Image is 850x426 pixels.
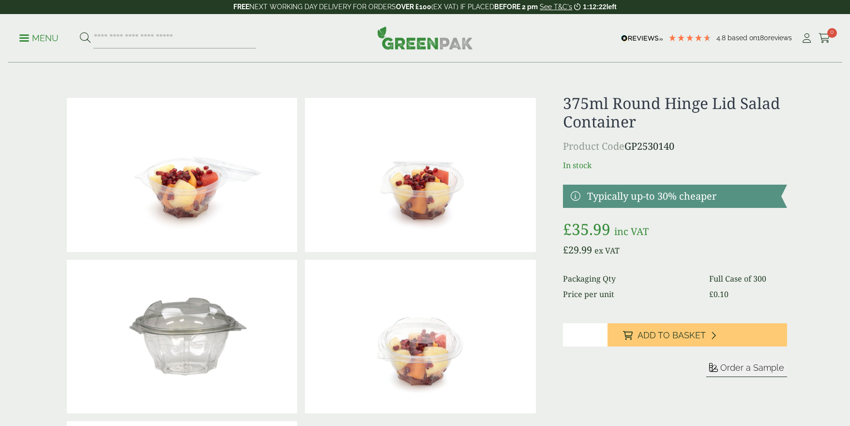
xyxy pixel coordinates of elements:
span: £ [563,243,568,256]
span: £ [709,289,713,300]
p: In stock [563,159,787,171]
dt: Price per unit [563,288,698,300]
span: Order a Sample [720,363,784,373]
span: 4.8 [716,34,728,42]
img: REVIEWS.io [621,35,663,42]
strong: OVER £100 [396,3,431,11]
button: Order a Sample [706,362,787,377]
a: Menu [19,32,59,42]
span: 180 [757,34,768,42]
a: 0 [819,31,831,46]
button: Add to Basket [607,323,787,347]
p: GP2530140 [563,139,787,154]
span: ex VAT [594,245,620,256]
strong: FREE [233,3,249,11]
a: See T&C's [540,3,572,11]
dd: Full Case of 300 [709,273,787,284]
span: left [607,3,617,11]
div: 4.78 Stars [668,33,712,42]
img: 375ml Round Hinge Lid Salad Container 0 [67,260,297,414]
img: 375ml Round Hinged Salad Container Open (Large) [67,98,297,252]
i: Cart [819,33,831,43]
i: My Account [801,33,813,43]
p: Menu [19,32,59,44]
span: Product Code [563,140,624,153]
img: 375ml Round Hinged Salad Container Open V2 (Large) [305,98,535,252]
span: Add to Basket [637,330,706,341]
span: reviews [768,34,792,42]
strong: BEFORE 2 pm [494,3,538,11]
span: Based on [728,34,757,42]
span: 0 [827,28,837,38]
bdi: 29.99 [563,243,592,256]
dt: Packaging Qty [563,273,698,284]
img: GreenPak Supplies [377,26,473,49]
span: £ [563,219,572,239]
span: inc VAT [614,225,649,238]
bdi: 35.99 [563,219,610,239]
img: 375ml Round Hinged Salad Container Closed V2 (Large) [305,260,535,414]
h1: 375ml Round Hinge Lid Salad Container [563,94,787,131]
bdi: 0.10 [709,289,729,300]
span: 1:12:22 [583,3,606,11]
